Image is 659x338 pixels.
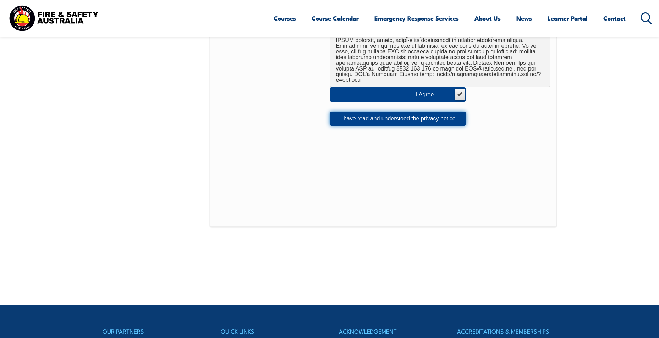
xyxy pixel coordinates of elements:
[516,9,532,28] a: News
[548,9,588,28] a: Learner Portal
[274,9,296,28] a: Courses
[339,326,438,336] h4: ACKNOWLEDGEMENT
[312,9,359,28] a: Course Calendar
[474,9,501,28] a: About Us
[603,9,626,28] a: Contact
[221,326,320,336] h4: QUICK LINKS
[103,326,202,336] h4: OUR PARTNERS
[374,9,459,28] a: Emergency Response Services
[330,112,466,126] button: I have read and understood the privacy notice
[416,92,448,97] div: I Agree
[457,326,556,336] h4: ACCREDITATIONS & MEMBERSHIPS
